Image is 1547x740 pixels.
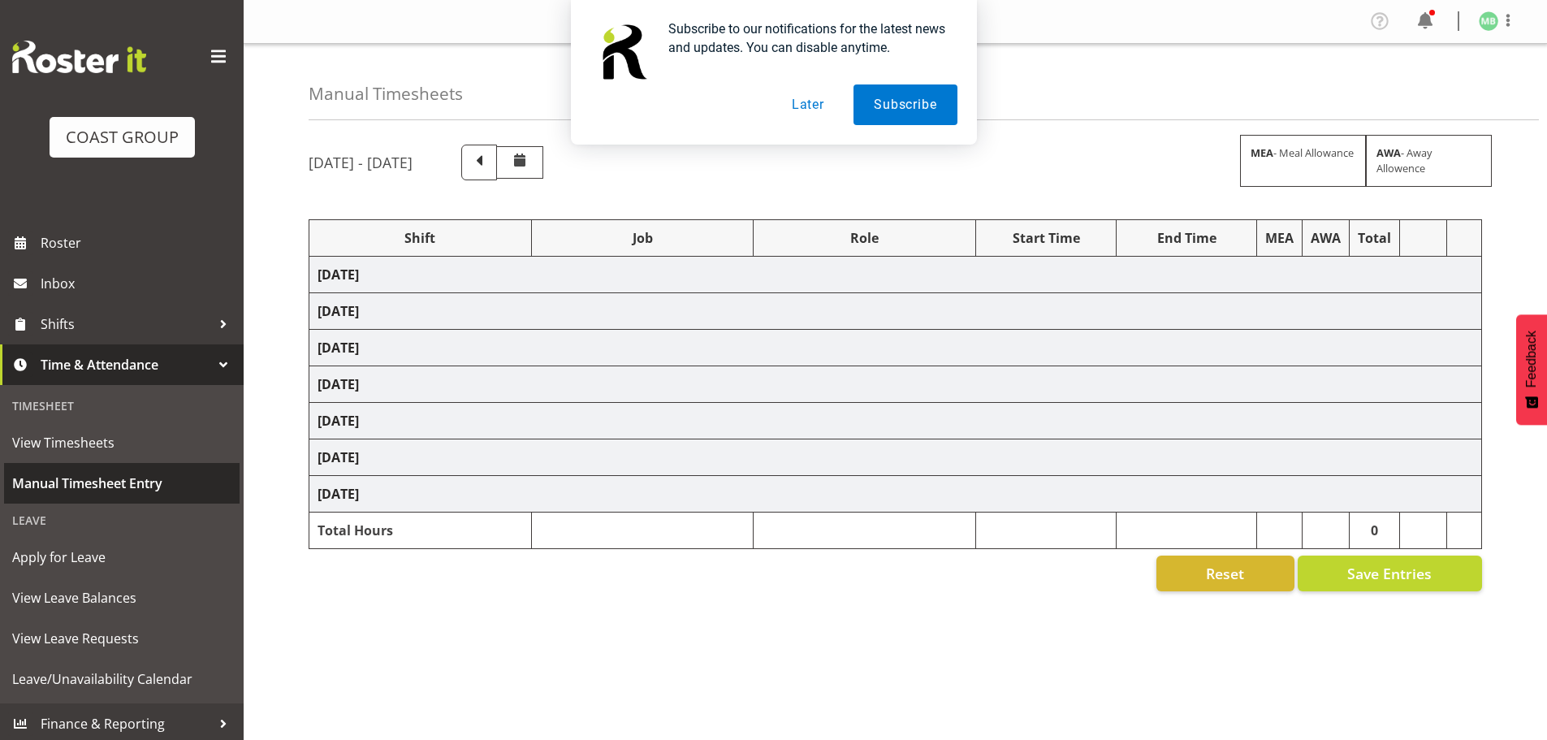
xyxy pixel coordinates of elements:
[1516,314,1547,425] button: Feedback - Show survey
[655,19,957,57] div: Subscribe to our notifications for the latest news and updates. You can disable anytime.
[309,403,1482,439] td: [DATE]
[1366,135,1492,187] div: - Away Allowence
[309,154,413,171] h5: [DATE] - [DATE]
[771,84,845,125] button: Later
[1265,228,1294,248] div: MEA
[1311,228,1341,248] div: AWA
[540,228,745,248] div: Job
[1156,556,1294,591] button: Reset
[309,330,1482,366] td: [DATE]
[309,513,532,549] td: Total Hours
[309,476,1482,513] td: [DATE]
[12,586,231,610] span: View Leave Balances
[12,431,231,455] span: View Timesheets
[309,366,1482,403] td: [DATE]
[4,578,240,618] a: View Leave Balances
[1298,556,1482,591] button: Save Entries
[318,228,523,248] div: Shift
[1206,563,1244,584] span: Reset
[4,504,240,537] div: Leave
[1240,135,1366,187] div: - Meal Allowance
[4,463,240,504] a: Manual Timesheet Entry
[4,537,240,578] a: Apply for Leave
[984,228,1108,248] div: Start Time
[1350,513,1400,549] td: 0
[1524,331,1539,387] span: Feedback
[309,293,1482,330] td: [DATE]
[12,545,231,569] span: Apply for Leave
[4,618,240,659] a: View Leave Requests
[12,626,231,651] span: View Leave Requests
[1358,228,1391,248] div: Total
[4,659,240,699] a: Leave/Unavailability Calendar
[12,471,231,495] span: Manual Timesheet Entry
[590,19,655,84] img: notification icon
[4,389,240,422] div: Timesheet
[309,257,1482,293] td: [DATE]
[762,228,967,248] div: Role
[1376,145,1401,160] strong: AWA
[4,422,240,463] a: View Timesheets
[309,439,1482,476] td: [DATE]
[41,712,211,736] span: Finance & Reporting
[41,231,236,255] span: Roster
[1251,145,1273,160] strong: MEA
[1125,228,1248,248] div: End Time
[853,84,957,125] button: Subscribe
[41,271,236,296] span: Inbox
[12,667,231,691] span: Leave/Unavailability Calendar
[41,353,211,377] span: Time & Attendance
[41,312,211,336] span: Shifts
[1347,563,1432,584] span: Save Entries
